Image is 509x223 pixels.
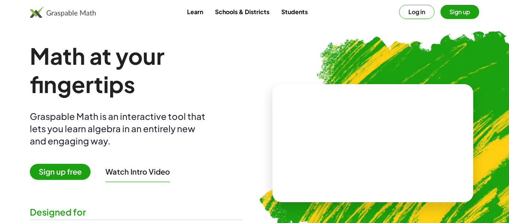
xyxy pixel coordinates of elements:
span: Sign up free [30,164,91,180]
a: Students [275,5,314,19]
h1: Math at your fingertips [30,42,243,98]
a: Learn [181,5,209,19]
button: Watch Intro Video [105,167,170,176]
a: Schools & Districts [209,5,275,19]
button: Sign up [440,5,479,19]
video: What is this? This is dynamic math notation. Dynamic math notation plays a central role in how Gr... [317,115,429,171]
div: Graspable Math is an interactive tool that lets you learn algebra in an entirely new and engaging... [30,110,209,147]
button: Log in [399,5,434,19]
div: Designed for [30,206,243,218]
